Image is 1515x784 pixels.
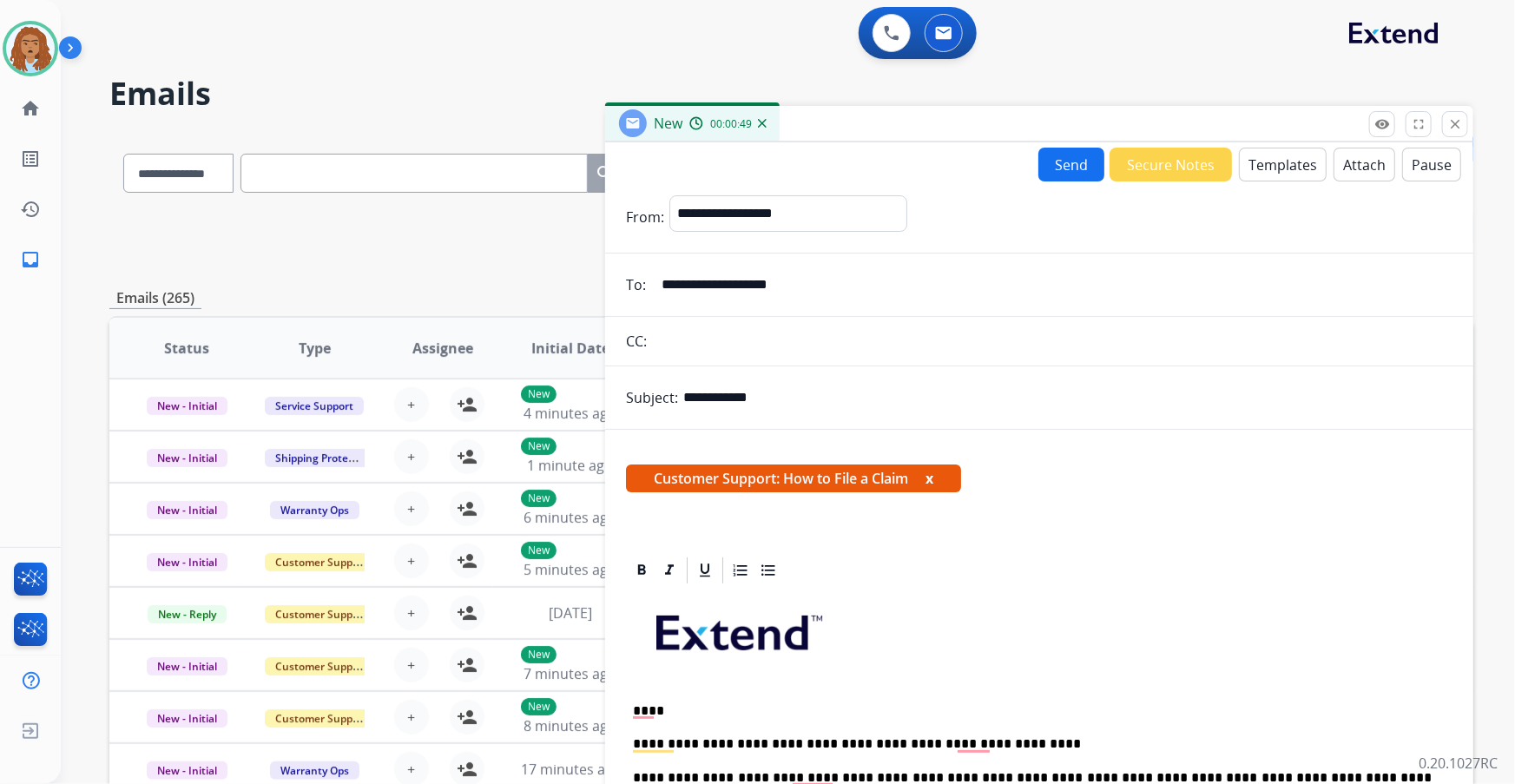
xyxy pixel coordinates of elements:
[457,707,478,728] mat-icon: person_add
[595,163,616,184] mat-icon: search
[457,759,478,780] mat-icon: person_add
[265,449,384,467] span: Shipping Protection
[265,709,378,728] span: Customer Support
[521,760,622,779] span: 17 minutes ago
[407,655,415,675] span: +
[20,98,41,119] mat-icon: home
[524,508,616,527] span: 6 minutes ago
[394,700,429,735] button: +
[1239,148,1327,181] button: Templates
[531,338,609,359] span: Initial Date
[656,557,682,583] div: Italic
[524,560,616,579] span: 5 minutes ago
[147,553,227,571] span: New - Initial
[1374,116,1390,132] mat-icon: remove_red_eye
[521,698,557,715] p: New
[626,274,646,295] p: To:
[654,114,682,133] span: New
[394,491,429,526] button: +
[407,394,415,415] span: +
[394,648,429,682] button: +
[1110,148,1232,181] button: Secure Notes
[265,605,378,623] span: Customer Support
[521,385,557,403] p: New
[626,464,961,492] span: Customer Support: How to File a Claim
[524,716,616,735] span: 8 minutes ago
[407,550,415,571] span: +
[457,603,478,623] mat-icon: person_add
[147,709,227,728] span: New - Initial
[6,24,55,73] img: avatar
[147,501,227,519] span: New - Initial
[20,148,41,169] mat-icon: list_alt
[549,603,592,623] span: [DATE]
[1038,148,1104,181] button: Send
[407,759,415,780] span: +
[265,397,364,415] span: Service Support
[299,338,331,359] span: Type
[147,657,227,675] span: New - Initial
[925,468,933,489] button: x
[457,394,478,415] mat-icon: person_add
[457,550,478,571] mat-icon: person_add
[457,446,478,467] mat-icon: person_add
[270,501,359,519] span: Warranty Ops
[755,557,781,583] div: Bullet List
[1334,148,1395,181] button: Attach
[412,338,473,359] span: Assignee
[20,249,41,270] mat-icon: inbox
[1402,148,1461,181] button: Pause
[1419,753,1498,774] p: 0.20.1027RC
[521,490,557,507] p: New
[147,397,227,415] span: New - Initial
[407,446,415,467] span: +
[710,117,752,131] span: 00:00:49
[394,596,429,630] button: +
[394,544,429,578] button: +
[626,331,647,352] p: CC:
[394,439,429,474] button: +
[164,338,209,359] span: Status
[407,603,415,623] span: +
[527,456,613,475] span: 1 minute ago
[265,553,378,571] span: Customer Support
[109,287,201,309] p: Emails (265)
[521,646,557,663] p: New
[109,76,1473,111] h2: Emails
[524,404,616,423] span: 4 minutes ago
[457,655,478,675] mat-icon: person_add
[148,605,227,623] span: New - Reply
[394,387,429,422] button: +
[147,449,227,467] span: New - Initial
[626,387,678,408] p: Subject:
[629,557,655,583] div: Bold
[728,557,754,583] div: Ordered List
[1447,116,1463,132] mat-icon: close
[147,761,227,780] span: New - Initial
[265,657,378,675] span: Customer Support
[692,557,718,583] div: Underline
[457,498,478,519] mat-icon: person_add
[407,498,415,519] span: +
[20,199,41,220] mat-icon: history
[521,542,557,559] p: New
[524,664,616,683] span: 7 minutes ago
[626,207,664,227] p: From:
[407,707,415,728] span: +
[1411,116,1426,132] mat-icon: fullscreen
[521,438,557,455] p: New
[270,761,359,780] span: Warranty Ops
